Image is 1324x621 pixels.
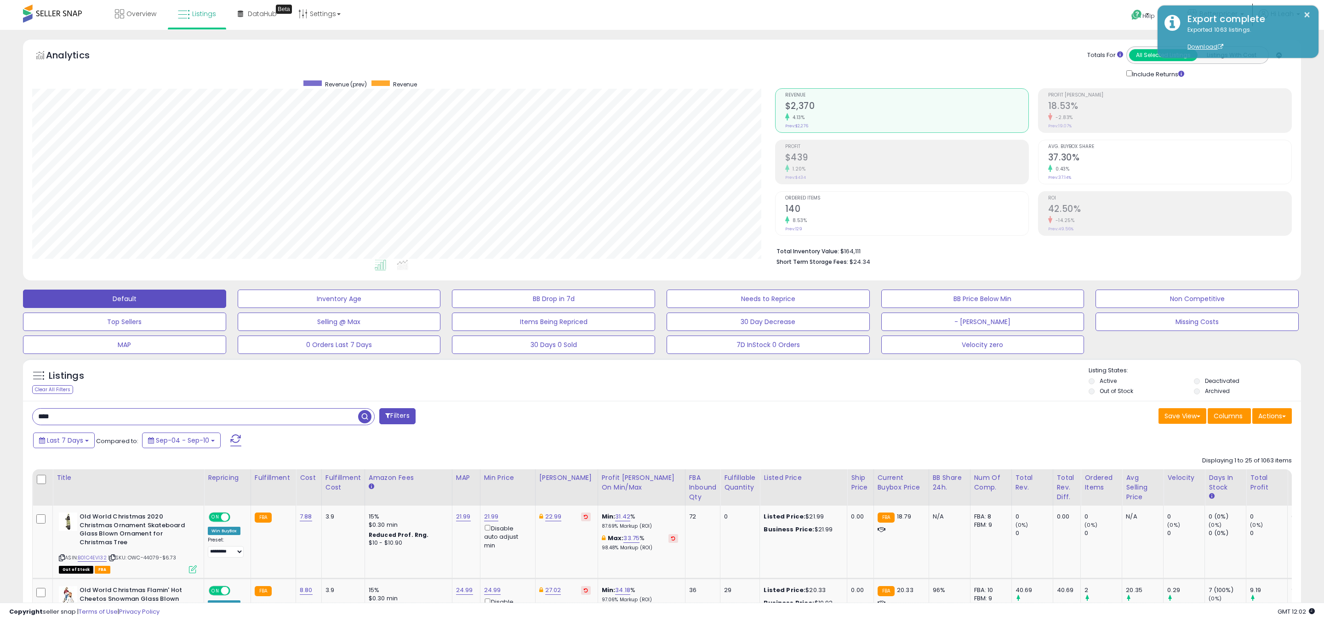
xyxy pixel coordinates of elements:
small: 8.53% [789,217,807,224]
b: Listed Price: [764,586,805,594]
div: 72 [689,513,713,521]
span: Revenue (prev) [325,80,367,88]
div: $10 - $10.90 [369,539,445,547]
div: MAP [456,473,476,483]
button: Sep-04 - Sep-10 [142,433,221,448]
button: BB Drop in 7d [452,290,655,308]
button: Selling @ Max [238,313,441,331]
div: Repricing [208,473,247,483]
small: 4.13% [789,114,805,121]
div: Ship Price [851,473,869,492]
div: Exported 1063 listings. [1181,26,1312,51]
a: 8.80 [300,586,313,595]
span: Avg. Buybox Share [1048,144,1291,149]
a: 21.99 [484,512,499,521]
b: Listed Price: [764,512,805,521]
label: Archived [1205,387,1230,395]
span: ON [210,513,221,521]
div: 0 [1250,513,1287,521]
button: Items Being Repriced [452,313,655,331]
div: 0.00 [1291,513,1306,521]
span: ROI [1048,196,1291,201]
div: Export complete [1181,12,1312,26]
div: 0 [1167,529,1204,537]
div: N/A [1126,513,1156,521]
span: Listings [192,9,216,18]
small: Prev: $434 [785,175,806,180]
small: Prev: 49.56% [1048,226,1073,232]
small: Prev: 37.14% [1048,175,1071,180]
span: Help [1142,12,1155,20]
span: All listings that are currently out of stock and unavailable for purchase on Amazon [59,566,93,574]
div: N/A [933,513,963,521]
span: OFF [229,587,244,595]
b: Min: [602,586,616,594]
div: Avg Selling Price [1126,473,1159,502]
div: Amazon Fees [369,473,448,483]
span: OFF [229,513,244,521]
div: Min Price [484,473,531,483]
small: -2.83% [1052,114,1073,121]
b: Business Price: [764,525,814,534]
a: 24.99 [484,586,501,595]
div: 3.9 [325,586,358,594]
span: Last 7 Days [47,436,83,445]
small: Amazon Fees. [369,483,374,491]
div: Cost [300,473,318,483]
span: Revenue [393,80,417,88]
button: 30 Days 0 Sold [452,336,655,354]
div: [PERSON_NAME] [539,473,594,483]
button: × [1303,9,1311,21]
b: Min: [602,512,616,521]
div: Fulfillment Cost [325,473,361,492]
i: Get Help [1131,9,1142,21]
label: Deactivated [1205,377,1239,385]
span: Sep-04 - Sep-10 [156,436,209,445]
button: - [PERSON_NAME] [881,313,1084,331]
button: Default [23,290,226,308]
b: Reduced Prof. Rng. [369,531,429,539]
img: 41aKFQqIPDL._SL40_.jpg [59,513,77,531]
small: 0.43% [1052,165,1070,172]
div: Include Returns [1119,68,1195,79]
span: | SKU: OWC-44079-$6.73 [108,554,177,561]
div: Ordered Items [1084,473,1118,492]
span: FBA [95,566,110,574]
button: 7D InStock 0 Orders [667,336,870,354]
div: Disable auto adjust min [484,523,528,550]
small: (0%) [1209,521,1221,529]
div: FBA: 10 [974,586,1004,594]
a: Terms of Use [79,607,118,616]
button: Inventory Age [238,290,441,308]
button: All Selected Listings [1129,49,1198,61]
div: Preset: [208,537,244,558]
div: 7 (100%) [1209,586,1246,594]
div: Num of Comp. [974,473,1008,492]
div: Current Buybox Price [878,473,925,492]
button: 0 Orders Last 7 Days [238,336,441,354]
a: 24.99 [456,586,473,595]
button: Actions [1252,408,1292,424]
div: 0.00 [851,513,866,521]
span: 20.33 [897,586,913,594]
div: 0.00 [1057,513,1074,521]
b: Old World Christmas 2020 Christmas Ornament Skateboard Glass Blown Ornament for Christmas Tree [80,513,191,549]
div: 40.69 [1057,586,1074,594]
small: (0%) [1084,521,1097,529]
div: 15% [369,513,445,521]
th: The percentage added to the cost of goods (COGS) that forms the calculator for Min & Max prices. [598,469,685,506]
div: % [602,586,678,603]
div: % [602,534,678,551]
small: Prev: $2,276 [785,123,808,129]
div: % [602,513,678,530]
span: 18.79 [897,512,911,521]
a: Download [1187,43,1223,51]
div: 15% [369,586,445,594]
a: Help [1124,2,1173,30]
div: 40.69 [1016,586,1053,594]
span: Revenue [785,93,1028,98]
button: MAP [23,336,226,354]
div: ASIN: [59,513,197,572]
div: $21.99 [764,525,840,534]
a: 34.18 [615,586,630,595]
